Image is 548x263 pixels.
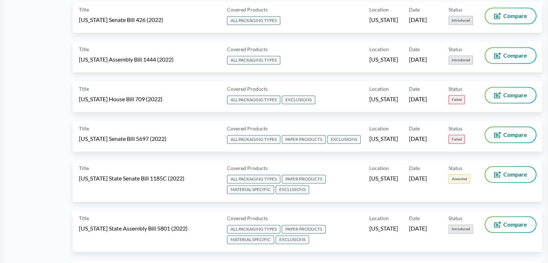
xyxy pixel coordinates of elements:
[409,125,420,132] span: Date
[409,45,420,53] span: Date
[449,55,473,64] span: Introduced
[409,214,420,222] span: Date
[449,16,473,25] span: Introduced
[369,16,398,24] span: [US_STATE]
[449,164,462,172] span: Status
[503,132,527,138] span: Compare
[79,45,89,53] span: Title
[369,85,389,93] span: Location
[369,55,398,63] span: [US_STATE]
[449,45,462,53] span: Status
[227,95,280,104] span: ALL PACKAGING TYPES
[449,6,462,13] span: Status
[282,135,326,144] span: PAPER PRODUCTS
[449,135,465,144] span: Failed
[227,45,268,53] span: Covered Products
[227,164,268,172] span: Covered Products
[79,6,89,13] span: Title
[79,95,162,103] span: [US_STATE] House Bill 709 (2022)
[409,55,427,63] span: [DATE]
[227,56,280,64] span: ALL PACKAGING TYPES
[79,174,184,182] span: [US_STATE] State Senate Bill 1185C (2022)
[409,85,420,93] span: Date
[327,135,361,144] span: EXCLUSIONS
[282,95,315,104] span: EXCLUSIONS
[369,95,398,103] span: [US_STATE]
[227,6,268,13] span: Covered Products
[449,95,465,104] span: Failed
[409,174,427,182] span: [DATE]
[485,167,536,182] button: Compare
[409,135,427,143] span: [DATE]
[409,224,427,232] span: [DATE]
[369,135,398,143] span: [US_STATE]
[369,125,389,132] span: Location
[369,224,398,232] span: [US_STATE]
[449,85,462,93] span: Status
[449,214,462,222] span: Status
[503,13,527,19] span: Compare
[369,164,389,172] span: Location
[369,174,398,182] span: [US_STATE]
[485,127,536,142] button: Compare
[409,6,420,13] span: Date
[227,235,274,244] span: MATERIAL SPECIFIC
[503,222,527,227] span: Compare
[79,164,89,172] span: Title
[449,224,473,233] span: Introduced
[503,53,527,58] span: Compare
[503,171,527,177] span: Compare
[227,175,280,183] span: ALL PACKAGING TYPES
[79,214,89,222] span: Title
[282,175,326,183] span: PAPER PRODUCTS
[276,235,309,244] span: EXCLUSIONS
[409,16,427,24] span: [DATE]
[485,8,536,23] button: Compare
[227,85,268,93] span: Covered Products
[449,174,470,183] span: Amended
[485,48,536,63] button: Compare
[449,125,462,132] span: Status
[227,185,274,194] span: MATERIAL SPECIFIC
[79,125,89,132] span: Title
[227,135,280,144] span: ALL PACKAGING TYPES
[79,135,166,143] span: [US_STATE] Senate Bill 5697 (2022)
[369,214,389,222] span: Location
[79,224,188,232] span: [US_STATE] State Assembly Bill 5801 (2022)
[276,185,309,194] span: EXCLUSIONS
[227,125,268,132] span: Covered Products
[369,45,389,53] span: Location
[227,214,268,222] span: Covered Products
[409,164,420,172] span: Date
[227,16,280,25] span: ALL PACKAGING TYPES
[369,6,389,13] span: Location
[79,85,89,93] span: Title
[503,92,527,98] span: Compare
[485,217,536,232] button: Compare
[227,225,280,233] span: ALL PACKAGING TYPES
[409,95,427,103] span: [DATE]
[485,88,536,103] button: Compare
[79,16,163,24] span: [US_STATE] Senate Bill 426 (2022)
[79,55,174,63] span: [US_STATE] Assembly Bill 1444 (2022)
[282,225,326,233] span: PAPER PRODUCTS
